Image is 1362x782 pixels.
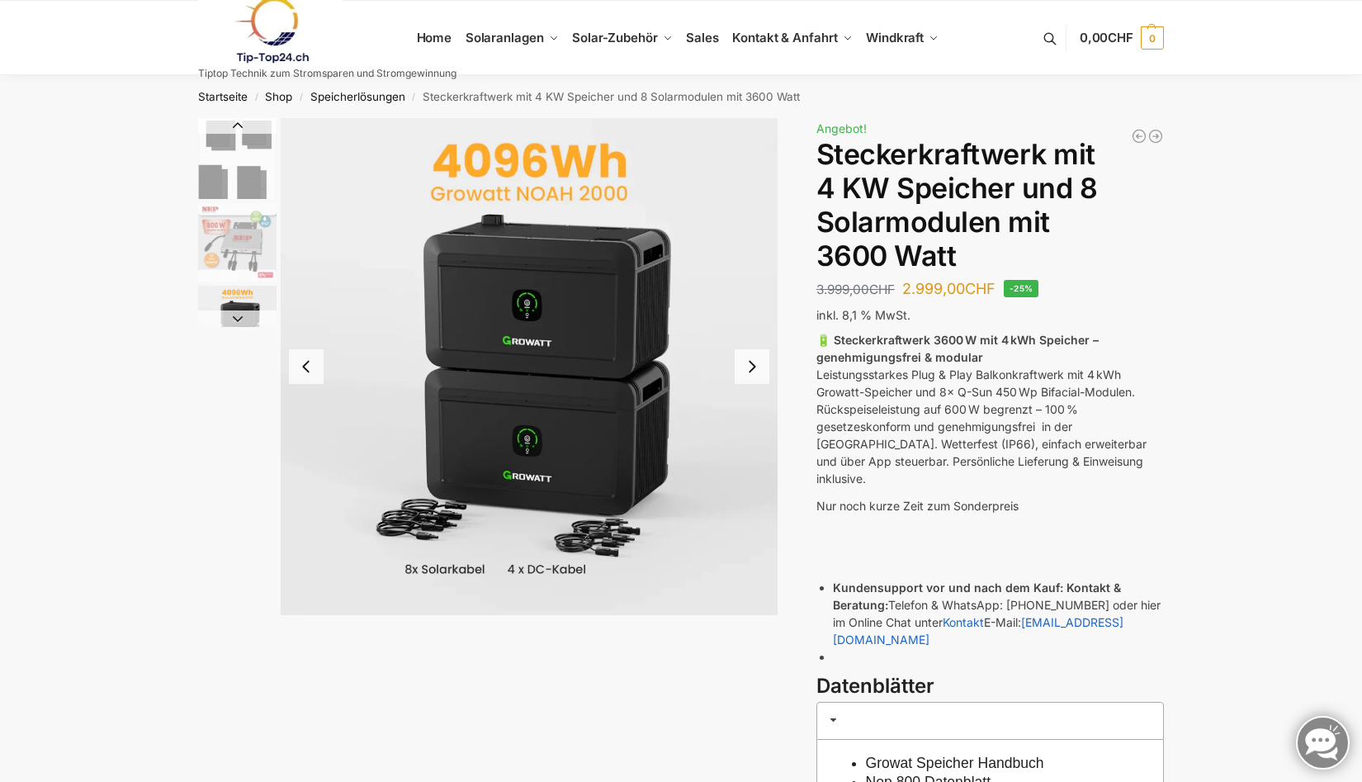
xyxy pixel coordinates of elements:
[866,30,924,45] span: Windkraft
[292,91,310,104] span: /
[565,1,679,75] a: Solar-Zubehör
[289,349,324,384] button: Previous slide
[1080,30,1133,45] span: 0,00
[679,1,726,75] a: Sales
[965,280,995,297] span: CHF
[310,90,405,103] a: Speicherlösungen
[1147,128,1164,145] a: Balkonkraftwerk 1780 Watt mit 4 KWh Zendure Batteriespeicher Notstrom fähig
[281,118,778,615] img: growatt Noah 2000
[281,118,778,615] li: 4 / 9
[816,333,1099,364] strong: 🔋 Steckerkraftwerk 3600 W mit 4 kWh Speicher – genehmigungsfrei & modular
[198,90,248,103] a: Startseite
[833,579,1164,648] li: Telefon & WhatsApp: [PHONE_NUMBER] oder hier im Online Chat unter E-Mail:
[198,203,277,282] img: Nep800
[866,755,1044,771] a: Growat Speicher Handbuch
[198,310,277,327] button: Next slide
[198,117,277,134] button: Previous slide
[816,138,1164,273] h1: Steckerkraftwerk mit 4 KW Speicher und 8 Solarmodulen mit 3600 Watt
[726,1,859,75] a: Kontakt & Anfahrt
[833,581,1121,612] strong: Kontakt & Beratung:
[169,75,1194,118] nav: Breadcrumb
[405,91,423,104] span: /
[466,30,544,45] span: Solaranlagen
[816,282,895,297] bdi: 3.999,00
[198,69,456,78] p: Tiptop Technik zum Stromsparen und Stromgewinnung
[686,30,719,45] span: Sales
[1108,30,1133,45] span: CHF
[735,349,769,384] button: Next slide
[816,121,867,135] span: Angebot!
[902,280,995,297] bdi: 2.999,00
[816,331,1164,487] p: Leistungsstarkes Plug & Play Balkonkraftwerk mit 4 kWh Growatt-Speicher und 8× Q-Sun 450 Wp Bifac...
[833,581,1063,595] strong: Kundensupport vor und nach dem Kauf:
[1131,128,1147,145] a: Balkonkraftwerk 890 Watt Solarmodulleistung mit 1kW/h Zendure Speicher
[1141,26,1164,50] span: 0
[198,286,277,364] img: growatt Noah 2000
[943,615,984,629] a: Kontakt
[859,1,946,75] a: Windkraft
[248,91,265,104] span: /
[816,672,1164,701] h3: Datenblätter
[816,497,1164,514] p: Nur noch kurze Zeit zum Sonderpreis
[833,615,1123,647] a: [EMAIL_ADDRESS][DOMAIN_NAME]
[816,308,910,322] span: inkl. 8,1 % MwSt.
[194,118,277,201] li: 2 / 9
[1004,280,1039,297] span: -25%
[1080,13,1164,63] a: 0,00CHF 0
[572,30,658,45] span: Solar-Zubehör
[732,30,837,45] span: Kontakt & Anfahrt
[458,1,565,75] a: Solaranlagen
[869,282,895,297] span: CHF
[194,201,277,283] li: 3 / 9
[194,283,277,366] li: 4 / 9
[198,121,277,199] img: 6 Module bificiaL
[265,90,292,103] a: Shop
